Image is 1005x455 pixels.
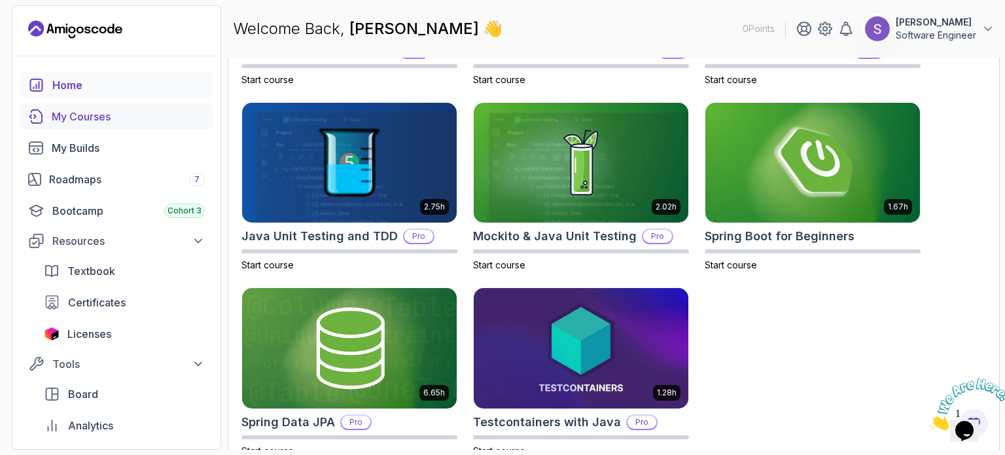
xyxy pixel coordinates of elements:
[242,103,457,223] img: Java Unit Testing and TDD card
[349,19,483,38] span: [PERSON_NAME]
[241,102,457,272] a: Java Unit Testing and TDD card2.75hJava Unit Testing and TDDProStart course
[241,74,294,85] span: Start course
[705,103,920,223] img: Spring Boot for Beginners card
[404,230,433,243] p: Pro
[20,166,213,192] a: roadmaps
[473,413,621,431] h2: Testcontainers with Java
[705,259,757,270] span: Start course
[36,412,213,439] a: analytics
[167,206,202,216] span: Cohort 3
[743,22,775,35] p: 0 Points
[68,295,126,310] span: Certificates
[20,103,213,130] a: courses
[52,109,205,124] div: My Courses
[52,140,205,156] div: My Builds
[52,356,205,372] div: Tools
[68,418,113,433] span: Analytics
[5,5,86,57] img: Chat attention grabber
[657,388,677,398] p: 1.28h
[233,18,502,39] p: Welcome Back,
[865,16,890,41] img: user profile image
[705,74,757,85] span: Start course
[473,102,689,272] a: Mockito & Java Unit Testing card2.02hMockito & Java Unit TestingProStart course
[643,230,672,243] p: Pro
[474,103,688,223] img: Mockito & Java Unit Testing card
[473,74,525,85] span: Start course
[705,227,855,246] h2: Spring Boot for Beginners
[36,321,213,347] a: licenses
[52,77,205,93] div: Home
[20,198,213,224] a: bootcamp
[36,258,213,284] a: textbook
[28,19,122,40] a: Landing page
[888,202,908,212] p: 1.67h
[705,102,921,272] a: Spring Boot for Beginners card1.67hSpring Boot for BeginnersStart course
[67,263,115,279] span: Textbook
[36,381,213,407] a: board
[241,413,335,431] h2: Spring Data JPA
[5,5,10,16] span: 1
[656,202,677,212] p: 2.02h
[896,16,976,29] p: [PERSON_NAME]
[241,227,398,246] h2: Java Unit Testing and TDD
[44,327,60,340] img: jetbrains icon
[896,29,976,42] p: Software Engineer
[423,388,445,398] p: 6.65h
[473,227,637,246] h2: Mockito & Java Unit Testing
[52,233,205,249] div: Resources
[67,326,111,342] span: Licenses
[241,259,294,270] span: Start course
[36,289,213,316] a: certificates
[194,174,200,185] span: 7
[473,259,525,270] span: Start course
[424,202,445,212] p: 2.75h
[924,373,1005,435] iframe: chat widget
[20,352,213,376] button: Tools
[49,172,205,187] div: Roadmaps
[482,16,505,41] span: 👋
[20,135,213,161] a: builds
[20,72,213,98] a: home
[242,288,457,409] img: Spring Data JPA card
[68,386,98,402] span: Board
[864,16,995,42] button: user profile image[PERSON_NAME]Software Engineer
[20,229,213,253] button: Resources
[342,416,370,429] p: Pro
[52,203,205,219] div: Bootcamp
[474,288,688,409] img: Testcontainers with Java card
[627,416,656,429] p: Pro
